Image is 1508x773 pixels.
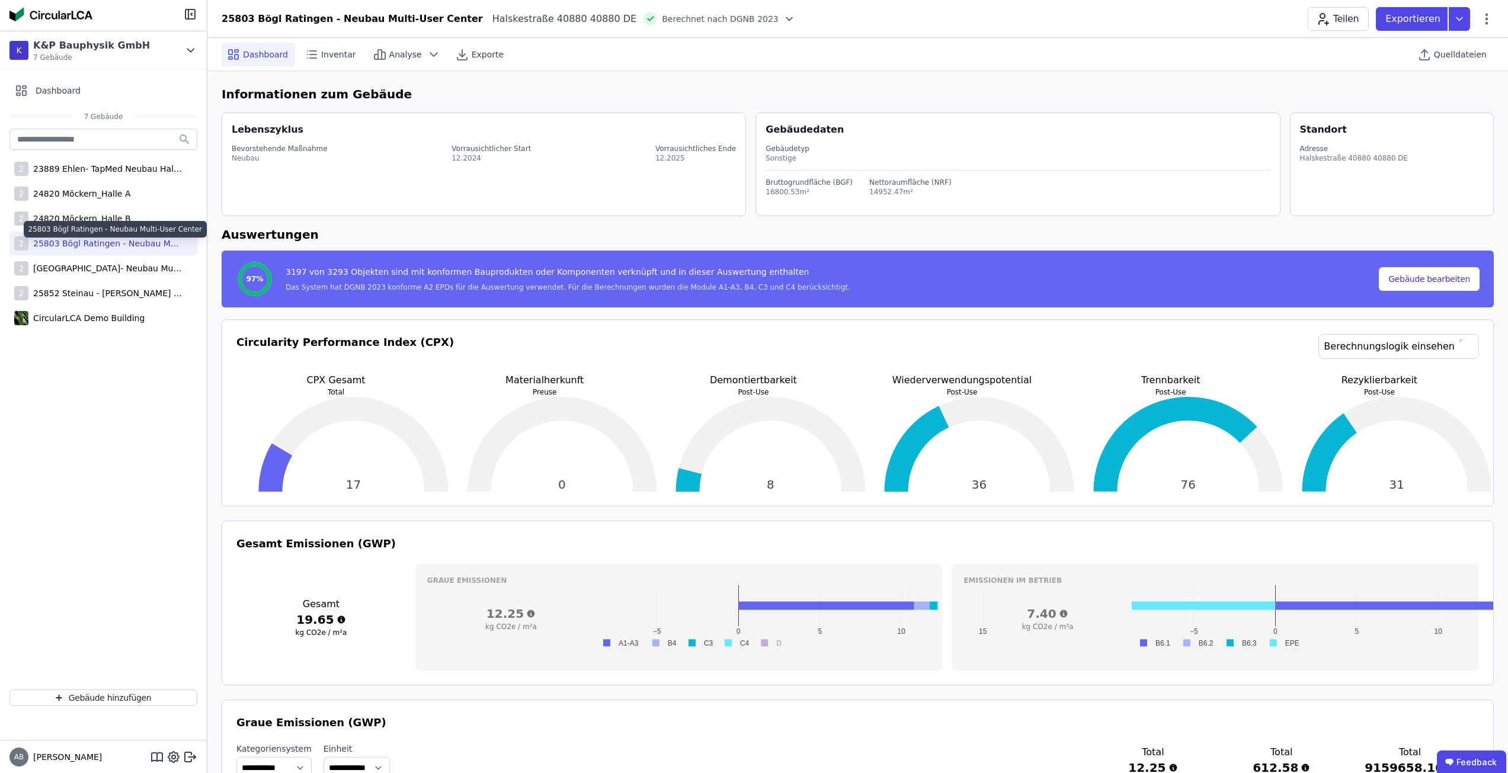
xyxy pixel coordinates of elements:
[963,605,1131,622] h3: 7.40
[766,153,1270,163] div: Sonstige
[9,689,197,706] button: Gebäude hinzufügen
[232,144,328,153] div: Bevorstehende Maßnahme
[862,387,1061,397] p: Post-Use
[246,274,264,284] span: 97%
[14,187,28,201] div: 2
[1300,153,1408,163] div: Halskestraße 40880 40880 DE
[766,144,1270,153] div: Gebäudetyp
[427,605,595,622] h3: 12.25
[1308,7,1369,31] button: Teilen
[655,153,736,163] div: 12.2025
[1300,144,1408,153] div: Adresse
[14,211,28,226] div: 2
[28,213,131,224] div: 24820 Möckern_Halle B
[28,238,183,249] div: 25803 Bögl Ratingen - Neubau Multi-User Center
[389,49,422,60] span: Analyse
[236,597,406,611] h3: Gesamt
[963,622,1131,631] h3: kg CO2e / m²a
[33,39,150,53] div: K&P Bauphysik GmbH
[766,123,1279,137] div: Gebäudedaten
[243,49,288,60] span: Dashboard
[222,226,1494,243] h6: Auswertungen
[28,751,102,763] span: [PERSON_NAME]
[427,622,595,631] h3: kg CO2e / m²a
[445,387,644,397] p: Preuse
[236,334,454,373] h3: Circularity Performance Index (CPX)
[1071,387,1270,397] p: Post-Use
[28,262,183,274] div: [GEOGRAPHIC_DATA]- Neubau Multi-User Center
[766,178,853,187] div: Bruttogrundfläche (BGF)
[1280,387,1479,397] p: Post-Use
[236,387,436,397] p: Total
[232,153,328,163] div: Neubau
[286,283,850,292] div: Das System hat DGNB 2023 konforme A2 EPDs für die Auswertung verwendet. Für die Berechnungen wurd...
[1385,12,1443,26] p: Exportieren
[222,85,1494,103] h6: Informationen zum Gebäude
[236,611,406,628] h3: 19.65
[9,41,28,60] div: K
[236,535,1479,552] h3: Gesamt Emissionen (GWP)
[472,49,504,60] span: Exporte
[9,7,92,21] img: Concular
[662,13,779,25] span: Berechnet nach DGNB 2023
[427,576,931,585] h3: Graue Emissionen
[14,753,24,761] span: AB
[222,12,483,26] div: 25803 Bögl Ratingen - Neubau Multi-User Center
[324,743,390,755] label: Einheit
[862,373,1061,387] p: Wiederverwendungspotential
[654,387,853,397] p: Post-Use
[963,576,1467,585] h3: Emissionen im betrieb
[1365,745,1455,759] h3: Total
[28,312,145,324] div: CircularLCA Demo Building
[1071,373,1270,387] p: Trennbarkeit
[1236,745,1327,759] h3: Total
[14,236,28,251] div: 2
[14,309,28,328] img: CircularLCA Demo Building
[1379,267,1480,291] button: Gebäude bearbeiten
[766,187,853,197] div: 16800.53m²
[33,53,150,62] span: 7 Gebäude
[1300,123,1347,137] div: Standort
[483,12,637,26] div: Halskestraße 40880 40880 DE
[445,373,644,387] p: Materialherkunft
[1318,334,1479,359] a: Berechnungslogik einsehen
[232,123,303,137] div: Lebenszyklus
[28,188,130,200] div: 24820 Möckern_Halle A
[14,286,28,300] div: 2
[869,187,952,197] div: 14952.47m²
[1280,373,1479,387] p: Rezyklierbarkeit
[236,714,1479,731] h3: Graue Emissionen (GWP)
[28,163,183,175] div: 23889 Ehlen- TapMed Neubau Halle 2
[1434,49,1487,60] span: Quelldateien
[14,162,28,176] div: 2
[36,85,81,97] span: Dashboard
[286,266,850,283] div: 3197 von 3293 Objekten sind mit konformen Bauprodukten oder Komponenten verknüpft und in dieser A...
[28,287,183,299] div: 25852 Steinau - [PERSON_NAME] Logistikzentrum
[236,373,436,387] p: CPX Gesamt
[1107,745,1198,759] h3: Total
[72,112,135,121] span: 7 Gebäude
[654,373,853,387] p: Demontiertbarkeit
[869,178,952,187] div: Nettoraumfläche (NRF)
[236,628,406,637] h3: kg CO2e / m²a
[452,144,531,153] div: Vorrausichtlicher Start
[14,261,28,275] div: 2
[655,144,736,153] div: Vorrausichtliches Ende
[452,153,531,163] div: 12.2024
[236,743,312,755] label: Kategoriensystem
[321,49,356,60] span: Inventar
[24,221,207,238] div: 25803 Bögl Ratingen - Neubau Multi-User Center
